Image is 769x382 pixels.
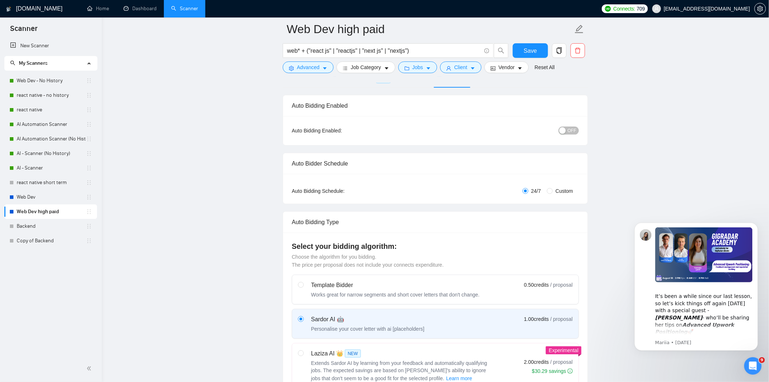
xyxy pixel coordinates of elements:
div: Auto Bidder Schedule [292,153,579,174]
li: Copy of Backend [4,234,97,248]
button: delete [571,43,585,58]
span: double-left [86,365,94,372]
span: caret-down [426,65,431,71]
span: info-circle [484,48,489,53]
a: AI - Scanner [17,161,86,175]
div: Personalise your cover letter with ai [placeholders] [311,325,424,333]
span: 24/7 [528,187,544,195]
button: barsJob Categorycaret-down [337,61,395,73]
span: Save [524,46,537,55]
span: holder [86,122,92,127]
span: holder [86,151,92,156]
span: 9 [759,357,765,363]
li: Backend [4,219,97,234]
span: Extends Sardor AI by learning from your feedback and automatically qualifying jobs. The expected ... [311,360,487,381]
a: New Scanner [10,39,91,53]
span: user [446,65,451,71]
button: setting [754,3,766,15]
span: My Scanners [10,60,48,66]
img: upwork-logo.png [605,6,611,12]
span: holder [86,78,92,84]
button: userClientcaret-down [440,61,482,73]
span: holder [86,165,92,171]
span: Job Category [351,63,381,71]
span: Jobs [412,63,423,71]
a: AI Automation Scanner (No History) [17,132,86,146]
a: Reset All [535,63,555,71]
input: Search Freelance Jobs... [287,46,481,55]
span: My Scanners [19,60,48,66]
div: $30.29 savings [532,367,573,375]
span: caret-down [322,65,327,71]
div: Works great for narrow segments and short cover letters that don't change. [311,291,480,298]
button: idcardVendorcaret-down [484,61,529,73]
a: Web Dev high paid [17,204,86,219]
button: folderJobscaret-down [398,61,438,73]
span: 1.00 credits [524,315,549,323]
a: setting [754,6,766,12]
span: Choose the algorithm for you bidding. The price per proposal does not include your connects expen... [292,254,444,268]
button: Save [513,43,548,58]
span: edit [575,24,584,34]
button: settingAdvancedcaret-down [283,61,334,73]
span: info-circle [568,369,573,374]
li: New Scanner [4,39,97,53]
span: holder [86,194,92,200]
input: Scanner name... [287,20,573,38]
li: AI - Scanner [4,161,97,175]
span: Advanced [297,63,319,71]
span: folder [404,65,410,71]
iframe: Intercom live chat [744,357,762,375]
span: OFF [568,127,576,135]
span: Scanner [4,23,43,39]
span: Experimental [549,347,579,353]
span: holder [86,92,92,98]
div: Auto Bidding Type [292,212,579,232]
span: search [494,47,508,54]
span: holder [86,107,92,113]
a: dashboardDashboard [124,5,157,12]
span: user [654,6,659,11]
a: react native short term [17,175,86,190]
li: AI - Scanner (No History) [4,146,97,161]
div: Auto Bidding Enabled [292,95,579,116]
a: searchScanner [171,5,198,12]
iframe: Intercom notifications message [624,212,769,362]
span: Client [454,63,467,71]
span: delete [571,47,585,54]
span: Connects: [613,5,635,13]
span: copy [552,47,566,54]
li: AI Automation Scanner (No History) [4,132,97,146]
span: 👑 [336,349,343,358]
span: holder [86,136,92,142]
div: Auto Bidding Schedule: [292,187,387,195]
span: NEW [345,350,361,358]
button: search [494,43,508,58]
li: react native [4,103,97,117]
a: react native - no history [17,88,86,103]
div: Auto Bidding Enabled: [292,127,387,135]
li: AI Automation Scanner [4,117,97,132]
img: logo [6,3,11,15]
button: copy [552,43,567,58]
span: caret-down [470,65,475,71]
li: Web Dev high paid [4,204,97,219]
span: / proposal [551,358,573,366]
span: search [10,60,15,65]
li: Web Dev [4,190,97,204]
span: holder [86,209,92,215]
span: idcard [491,65,496,71]
span: 0.50 credits [524,281,549,289]
span: setting [289,65,294,71]
span: / proposal [551,315,573,323]
a: Web Dev [17,190,86,204]
span: Custom [553,187,576,195]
